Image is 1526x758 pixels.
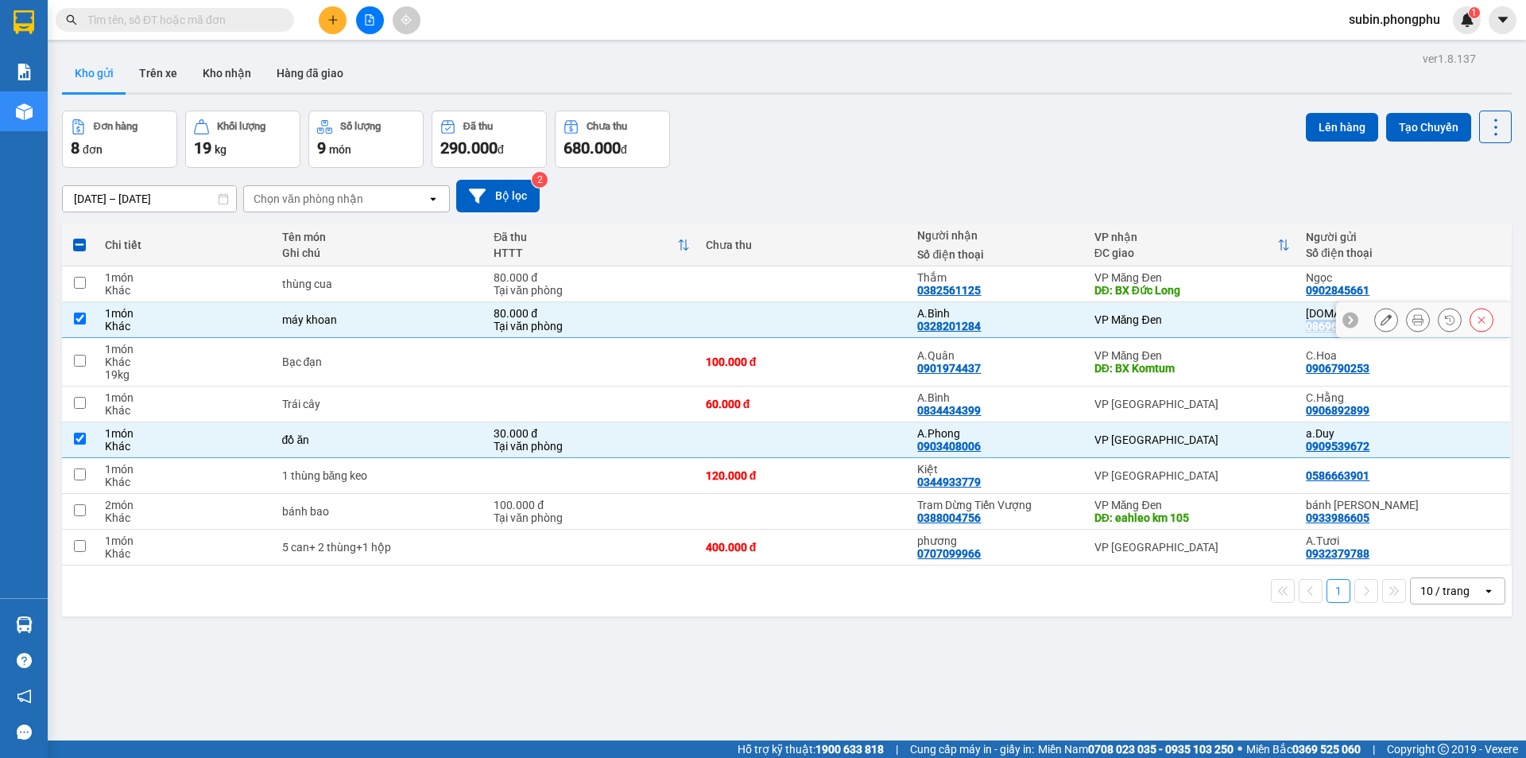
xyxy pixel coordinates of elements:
span: caret-down [1496,13,1510,27]
div: 1 món [105,307,265,320]
div: Khác [105,284,265,297]
div: Số lượng [340,121,381,132]
div: Tại văn phòng [494,284,690,297]
div: Khác [105,404,265,417]
div: Số điện thoại [1306,247,1502,259]
div: Tại văn phòng [494,320,690,332]
div: 120.000 đ [706,469,902,482]
div: 0932379788 [1306,547,1369,560]
div: ver 1.8.137 [1423,50,1476,68]
div: Số điện thoại [917,248,1078,261]
div: 400.000 đ [706,541,902,554]
svg: open [1482,585,1495,597]
button: aim [393,6,420,34]
div: 30.000 đ [494,427,690,440]
sup: 2 [532,172,548,188]
div: Kiệt [917,463,1078,476]
div: 5 can+ 2 thùng+1 hộp [282,541,478,554]
th: Toggle SortBy [486,224,698,266]
div: VP Măng Đen [1094,271,1291,284]
div: 0328201284 [917,320,981,332]
div: VP Măng Đen [1094,349,1291,362]
div: Người gửi [1306,231,1502,243]
img: warehouse-icon [16,616,33,633]
div: Người nhận [917,229,1078,242]
span: copyright [1438,744,1449,755]
div: C.Hoa [1306,349,1502,362]
span: file-add [364,14,375,25]
div: VP [GEOGRAPHIC_DATA] [1094,469,1291,482]
div: A.Bình [917,307,1078,320]
div: 60.000 đ [706,398,902,410]
svg: open [427,192,440,205]
div: DĐ: BX Đức Long [1094,284,1291,297]
div: bánh bao [282,505,478,518]
span: | [1373,741,1375,758]
button: 1 [1327,579,1350,603]
div: Tram Dừng Tiến Vượng [917,499,1078,511]
div: thùng cua [282,278,478,290]
div: 1 thùng băng keo [282,469,478,482]
button: Lên hàng [1306,113,1378,142]
div: VP Măng Đen [1094,313,1291,326]
strong: 0708 023 035 - 0935 103 250 [1088,743,1234,756]
div: 0869619262 [1306,320,1369,332]
input: Tìm tên, số ĐT hoặc mã đơn [87,11,275,29]
span: Miền Nam [1038,741,1234,758]
button: file-add [356,6,384,34]
div: C.Hằng [1306,391,1502,404]
div: Khác [105,440,265,453]
div: 1 món [105,391,265,404]
div: 2 món [105,499,265,511]
span: 8 [71,138,79,157]
div: Đã thu [463,121,493,132]
div: A.Phong [917,427,1078,440]
div: Khác [105,320,265,332]
span: Cung cấp máy in - giấy in: [910,741,1034,758]
div: VP [GEOGRAPHIC_DATA] [1094,433,1291,446]
div: Tại văn phòng [494,511,690,524]
img: solution-icon [16,64,33,80]
div: 0903408006 [917,440,981,453]
span: món [329,143,351,156]
div: 0834434399 [917,404,981,417]
div: 1 món [105,463,265,476]
span: ⚪️ [1237,746,1242,752]
div: Chọn văn phòng nhận [254,191,363,207]
span: message [17,725,32,740]
div: C.My [1306,307,1502,320]
span: kg [215,143,227,156]
strong: 0369 525 060 [1292,743,1361,756]
button: Kho gửi [62,54,126,92]
div: Tại văn phòng [494,440,690,453]
input: Select a date range. [63,186,236,212]
sup: 1 [1469,7,1480,18]
div: phương [917,534,1078,547]
div: 0707099966 [917,547,981,560]
div: Thắm [917,271,1078,284]
div: 0901974437 [917,362,981,375]
div: Khối lượng [217,121,265,132]
button: Đã thu290.000đ [432,111,547,168]
img: logo-vxr [14,10,34,34]
div: A.Quân [917,349,1078,362]
button: Bộ lọc [456,180,540,212]
span: plus [327,14,339,25]
div: Bạc đạn [282,356,478,368]
div: bánh Bao Minh Hảo [1306,499,1502,511]
div: ĐC giao [1094,247,1278,259]
div: VP [GEOGRAPHIC_DATA] [1094,398,1291,410]
div: Chưa thu [587,121,627,132]
button: Đơn hàng8đơn [62,111,177,168]
div: 1 món [105,343,265,356]
div: Sửa đơn hàng [1374,308,1398,332]
button: plus [319,6,347,34]
span: 680.000 [564,138,621,157]
strong: 1900 633 818 [815,743,884,756]
span: đơn [83,143,103,156]
div: 100.000 đ [706,356,902,368]
div: 0933986605 [1306,511,1369,524]
button: Số lượng9món [308,111,424,168]
span: 9 [317,138,326,157]
div: 0909539672 [1306,440,1369,453]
